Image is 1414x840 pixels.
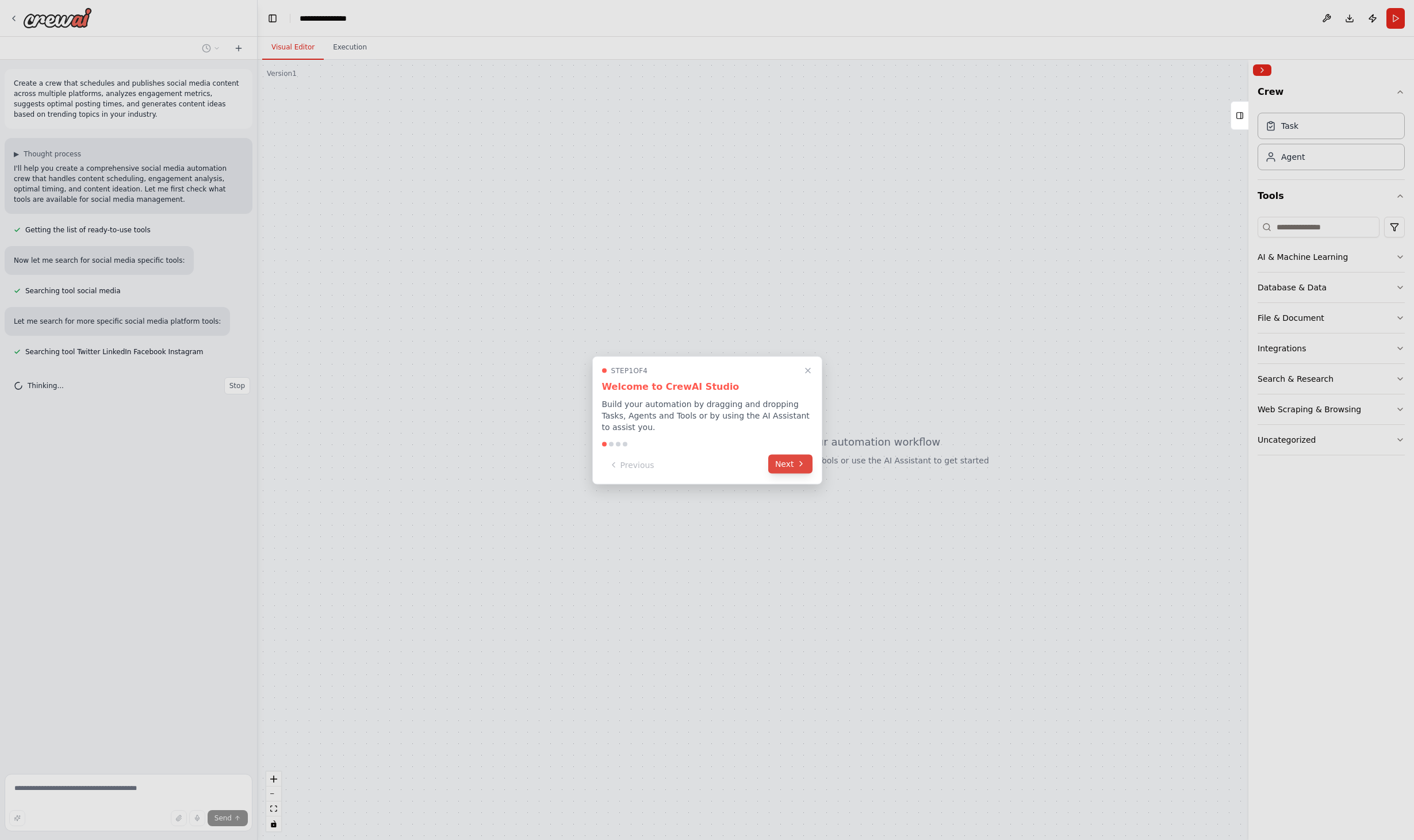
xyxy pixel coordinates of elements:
[265,10,281,26] button: Hide left sidebar
[602,379,813,393] h3: Welcome to CrewAI Studio
[602,398,813,432] p: Build your automation by dragging and dropping Tasks, Agents and Tools or by using the AI Assista...
[801,363,815,377] button: Close walkthrough
[768,454,813,473] button: Next
[611,366,648,375] span: Step 1 of 4
[602,455,661,474] button: Previous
